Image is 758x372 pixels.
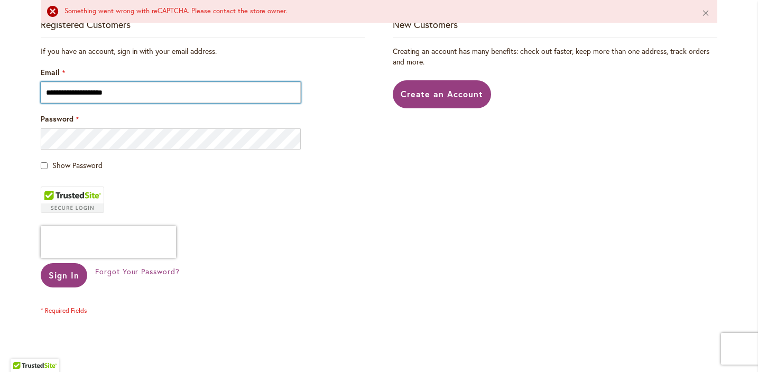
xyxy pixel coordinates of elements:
p: Creating an account has many benefits: check out faster, keep more than one address, track orders... [393,46,717,67]
div: TrustedSite Certified [41,187,104,213]
strong: Registered Customers [41,18,131,31]
iframe: reCAPTCHA [41,226,176,258]
span: Password [41,114,73,124]
div: If you have an account, sign in with your email address. [41,46,365,57]
strong: New Customers [393,18,458,31]
span: Show Password [52,160,103,170]
button: Sign In [41,263,87,287]
div: Something went wrong with reCAPTCHA. Please contact the store owner. [64,6,686,16]
a: Create an Account [393,80,492,108]
a: Forgot Your Password? [95,266,180,277]
span: Sign In [49,269,79,281]
span: Email [41,67,60,77]
iframe: Launch Accessibility Center [8,334,38,364]
span: Create an Account [401,88,484,99]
